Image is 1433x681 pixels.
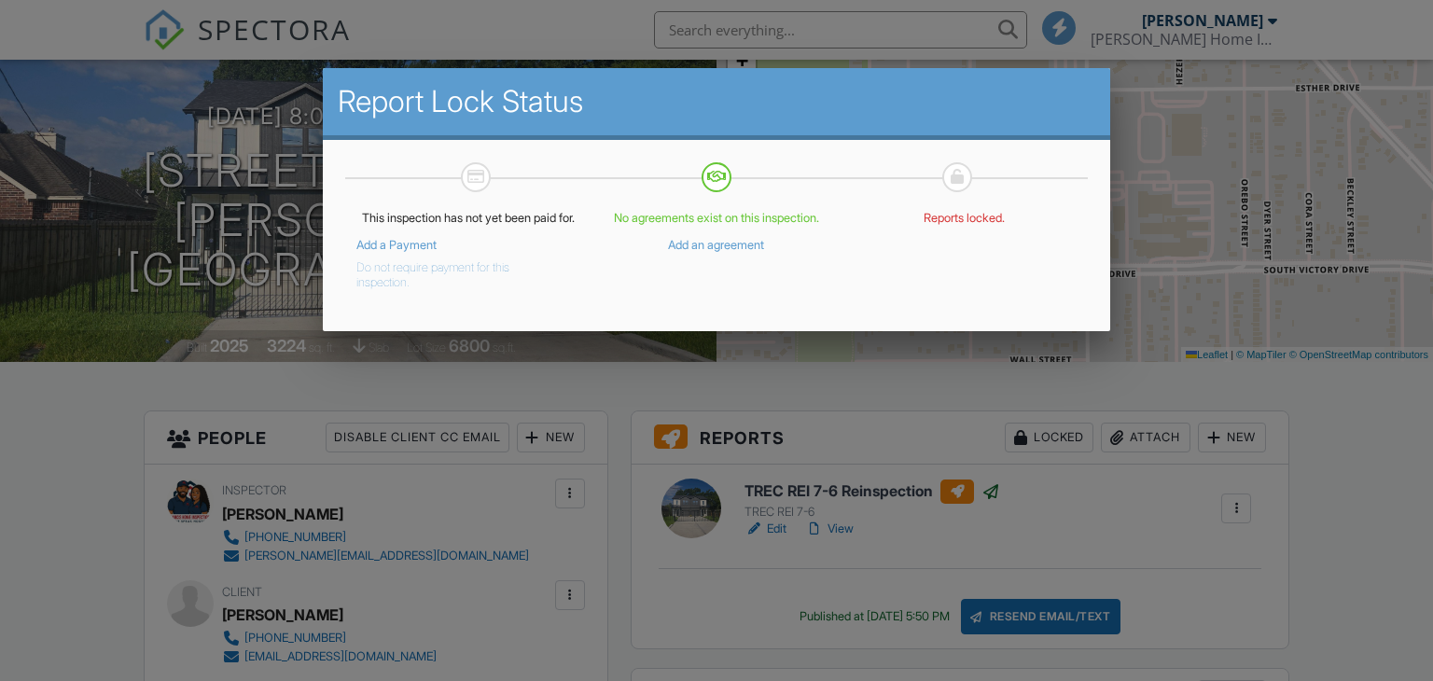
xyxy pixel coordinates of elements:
a: Add an agreement [668,238,764,252]
p: No agreements exist on this inspection. [604,211,829,226]
a: Add a Payment [356,238,437,252]
h2: Report Lock Status [338,83,1096,120]
p: Reports locked. [852,211,1078,226]
p: This inspection has not yet been paid for. [356,211,582,226]
button: Do not require payment for this inspection. [356,253,554,290]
